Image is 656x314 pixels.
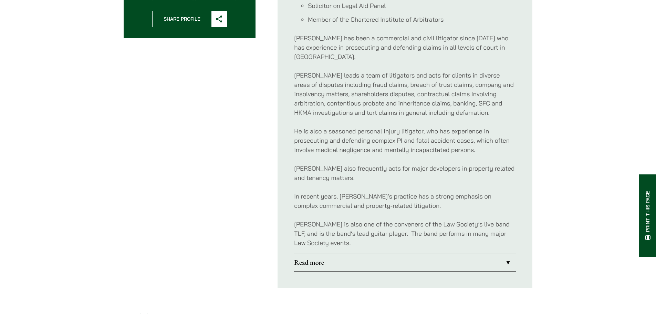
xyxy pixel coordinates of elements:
button: Share Profile [152,11,227,27]
span: Share Profile [153,11,211,27]
p: He is also a seasoned personal injury litigator, who has experience in prosecuting and defending ... [294,126,516,154]
p: [PERSON_NAME] leads a team of litigators and acts for clients in diverse areas of disputes includ... [294,71,516,117]
p: [PERSON_NAME] also frequently acts for major developers in property related and tenancy matters. [294,164,516,182]
p: [PERSON_NAME] is also one of the conveners of the Law Society’s live band TLF, and is the band’s ... [294,220,516,247]
li: Solicitor on Legal Aid Panel [308,1,516,10]
a: Read more [294,253,516,271]
p: [PERSON_NAME] has been a commercial and civil litigator since [DATE] who has experience in prosec... [294,33,516,61]
p: In recent years, [PERSON_NAME]’s practice has a strong emphasis on complex commercial and propert... [294,192,516,210]
li: Member of the Chartered Institute of Arbitrators [308,15,516,24]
